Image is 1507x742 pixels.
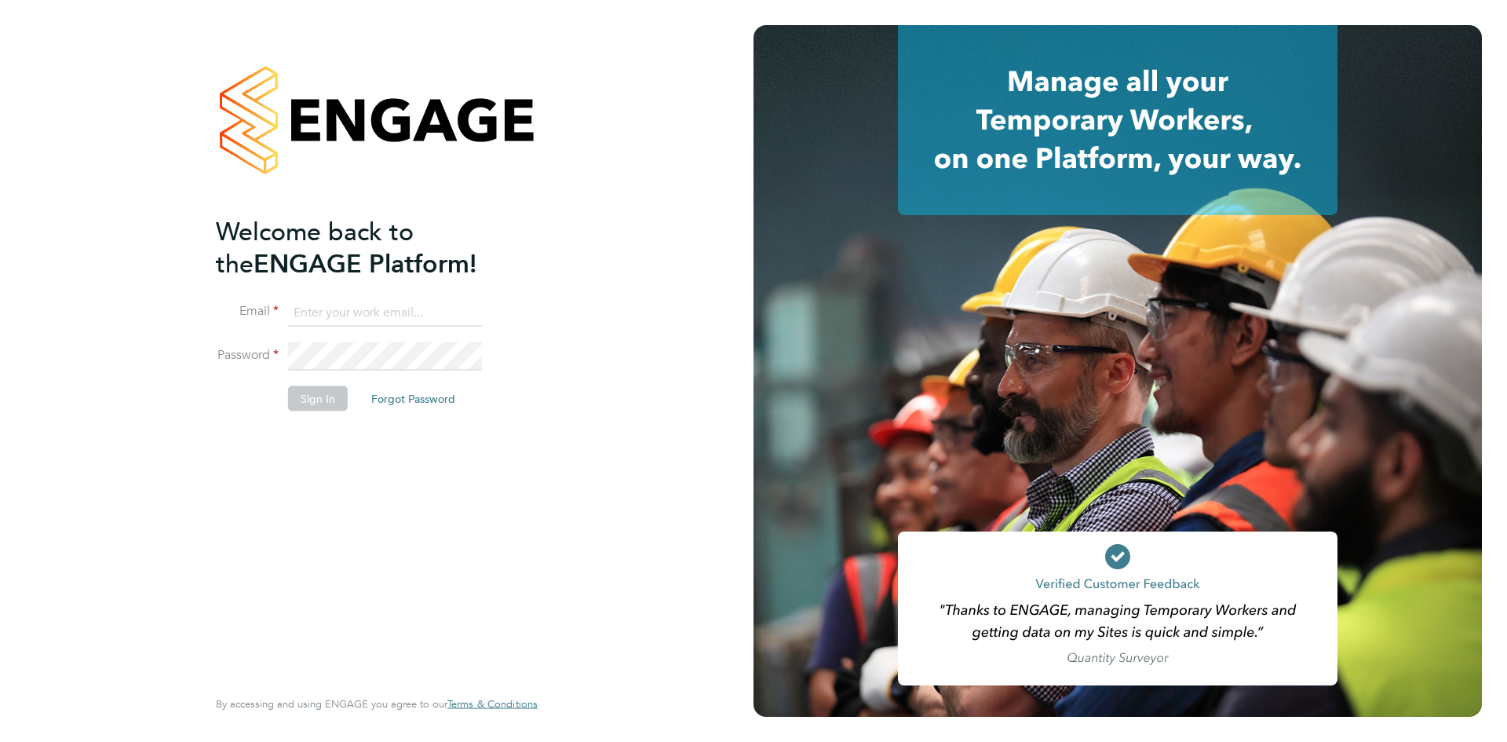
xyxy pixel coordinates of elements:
[216,347,279,364] label: Password
[216,215,522,280] h2: ENGAGE Platform!
[216,216,414,279] span: Welcome back to the
[288,386,348,411] button: Sign In
[216,697,538,711] span: By accessing and using ENGAGE you agree to our
[288,298,482,327] input: Enter your work email...
[359,386,468,411] button: Forgot Password
[216,303,279,320] label: Email
[447,697,538,711] span: Terms & Conditions
[447,698,538,711] a: Terms & Conditions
